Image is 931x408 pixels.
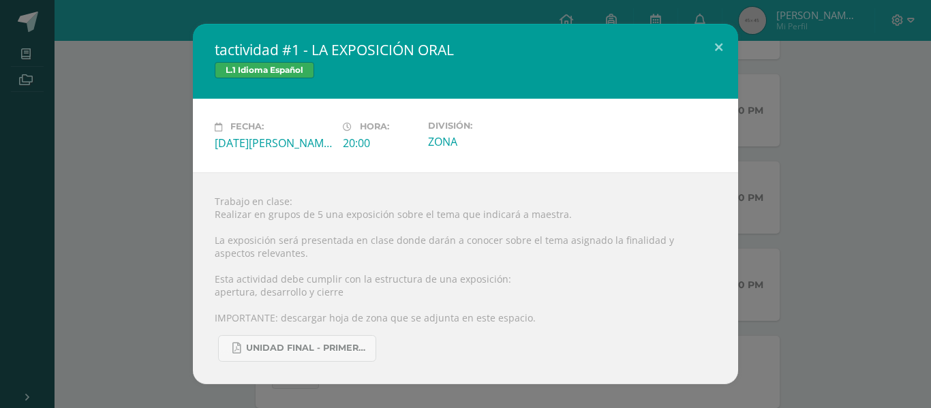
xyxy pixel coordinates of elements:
[193,172,738,384] div: Trabajo en clase: Realizar en grupos de 5 una exposición sobre el tema que indicará a maestra. La...
[428,134,545,149] div: ZONA
[215,136,332,151] div: [DATE][PERSON_NAME]
[699,24,738,70] button: Close (Esc)
[218,335,376,362] a: UNIDAD FINAL - PRIMERO BASICO A-B-C -.pdf
[360,122,389,132] span: Hora:
[343,136,417,151] div: 20:00
[215,40,716,59] h2: tactividad #1 - LA EXPOSICIÓN ORAL
[215,62,314,78] span: L.1 Idioma Español
[230,122,264,132] span: Fecha:
[428,121,545,131] label: División:
[246,343,369,354] span: UNIDAD FINAL - PRIMERO BASICO A-B-C -.pdf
